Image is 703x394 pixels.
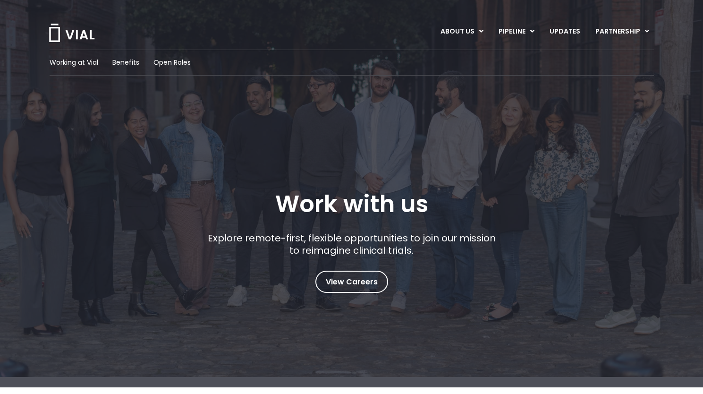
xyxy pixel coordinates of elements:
a: UPDATES [542,24,587,40]
a: Working at Vial [50,58,98,68]
a: View Careers [315,271,388,293]
a: ABOUT USMenu Toggle [433,24,491,40]
img: Vial Logo [48,24,95,42]
h1: Work with us [275,190,428,218]
a: PARTNERSHIPMenu Toggle [588,24,657,40]
a: Open Roles [153,58,191,68]
a: Benefits [112,58,139,68]
a: PIPELINEMenu Toggle [491,24,542,40]
span: View Careers [326,276,378,288]
p: Explore remote-first, flexible opportunities to join our mission to reimagine clinical trials. [204,232,499,257]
